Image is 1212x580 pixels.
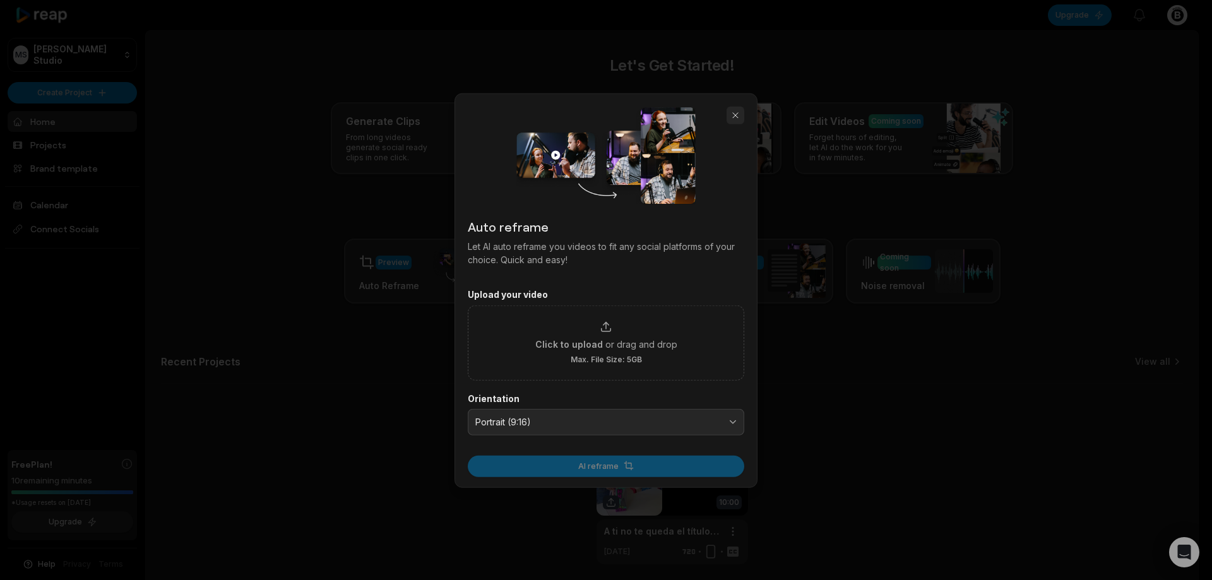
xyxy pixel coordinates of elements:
[468,288,744,300] label: Upload your video
[475,416,719,427] span: Portrait (9:16)
[535,337,603,350] span: Click to upload
[468,239,744,266] p: Let AI auto reframe you videos to fit any social platforms of your choice. Quick and easy!
[468,393,744,404] label: Orientation
[468,216,744,235] h2: Auto reframe
[516,106,695,204] img: auto_reframe_dialog.png
[571,354,642,364] span: Max. File Size: 5GB
[468,408,744,435] button: Portrait (9:16)
[605,337,677,350] span: or drag and drop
